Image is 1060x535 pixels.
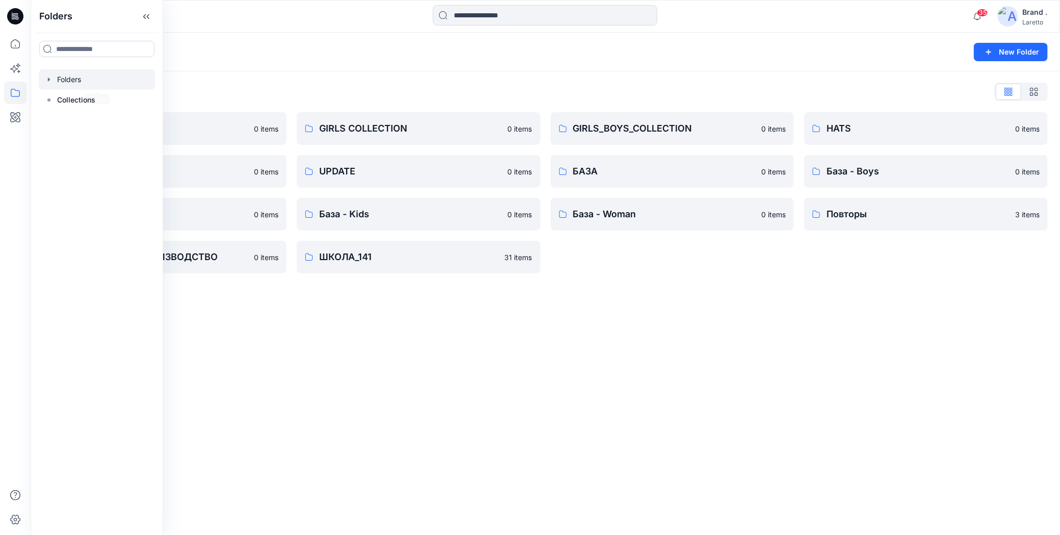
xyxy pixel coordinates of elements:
p: 0 items [1015,166,1040,177]
p: Collections [57,94,95,106]
p: 0 items [761,123,786,134]
a: СОБСТВЕННОЕ ПРОИЗВОДСТВО0 items [43,241,287,273]
p: HATS [826,121,1009,136]
p: 0 items [254,123,278,134]
p: База - Boys [826,164,1009,179]
a: ШКОЛА_14131 items [297,241,540,273]
p: 0 items [254,166,278,177]
a: Повторы3 items [804,198,1048,231]
p: 0 items [254,252,278,263]
p: БАЗА [573,164,756,179]
a: База - Boys0 items [804,155,1048,188]
a: База - Kids0 items [297,198,540,231]
p: 3 items [1015,209,1040,220]
span: 35 [977,9,988,17]
button: New Folder [974,43,1048,61]
p: 0 items [1015,123,1040,134]
a: База - Girls0 items [43,198,287,231]
div: Brand . [1022,6,1047,18]
p: 0 items [508,123,532,134]
a: MISCELLANEOUS0 items [43,155,287,188]
p: 31 items [505,252,532,263]
a: GIRLS COLLECTION0 items [297,112,540,145]
a: UPDATE0 items [297,155,540,188]
div: Laretto [1022,18,1047,26]
a: HATS0 items [804,112,1048,145]
a: GIRLS_BOYS_COLLECTION0 items [551,112,794,145]
a: База - Woman0 items [551,198,794,231]
p: GIRLS_BOYS_COLLECTION [573,121,756,136]
a: БАЗА0 items [551,155,794,188]
p: База - Kids [319,207,502,221]
p: 0 items [761,209,786,220]
p: UPDATE [319,164,502,179]
a: BOY'S COLLECTION0 items [43,112,287,145]
p: ШКОЛА_141 [319,250,499,264]
p: 0 items [254,209,278,220]
p: Повторы [826,207,1009,221]
img: avatar [998,6,1018,27]
p: GIRLS COLLECTION [319,121,502,136]
p: 0 items [508,166,532,177]
p: База - Woman [573,207,756,221]
p: 0 items [508,209,532,220]
p: 0 items [761,166,786,177]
